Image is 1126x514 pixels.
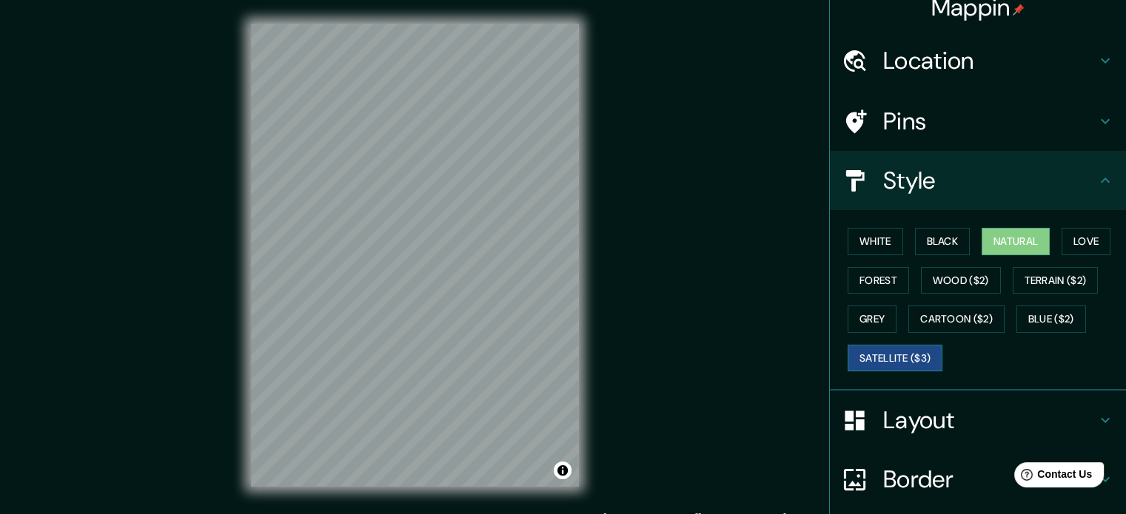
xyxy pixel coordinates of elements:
button: Love [1062,228,1110,255]
button: Blue ($2) [1016,305,1086,333]
button: Black [915,228,971,255]
canvas: Map [251,24,579,487]
button: Cartoon ($2) [908,305,1005,333]
iframe: Help widget launcher [994,456,1110,498]
div: Layout [830,390,1126,450]
h4: Location [883,46,1096,75]
button: Wood ($2) [921,267,1001,294]
button: Satellite ($3) [848,345,942,372]
button: Grey [848,305,897,333]
h4: Style [883,166,1096,195]
div: Border [830,450,1126,509]
h4: Pins [883,106,1096,136]
div: Pins [830,92,1126,151]
button: Terrain ($2) [1013,267,1099,294]
button: Natural [982,228,1050,255]
button: White [848,228,903,255]
img: pin-icon.png [1013,4,1025,16]
button: Toggle attribution [554,461,572,479]
h4: Layout [883,405,1096,435]
div: Style [830,151,1126,210]
div: Location [830,31,1126,90]
button: Forest [848,267,909,294]
h4: Border [883,464,1096,494]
